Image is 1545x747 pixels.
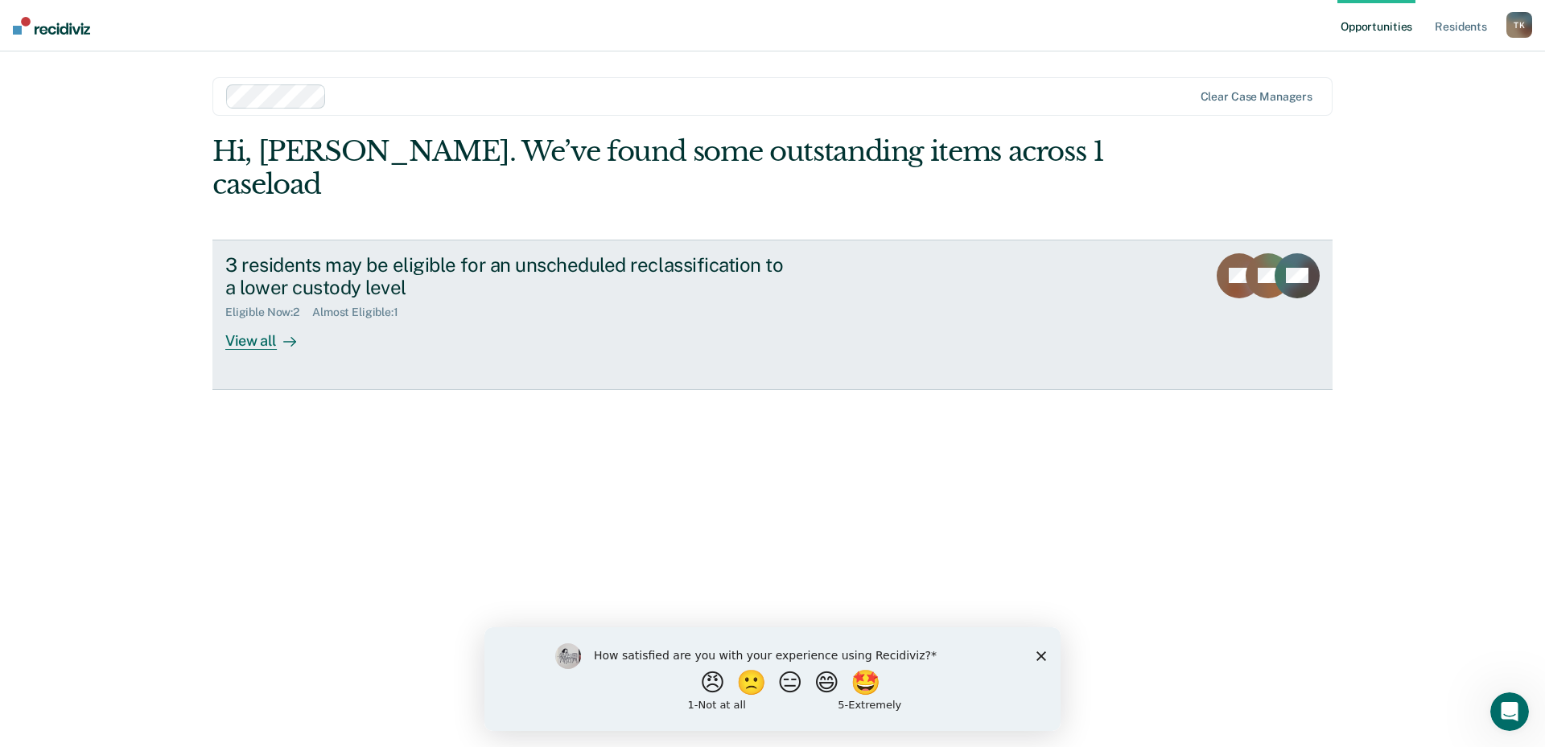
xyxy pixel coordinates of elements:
a: 3 residents may be eligible for an unscheduled reclassification to a lower custody levelEligible ... [212,240,1333,390]
div: 3 residents may be eligible for an unscheduled reclassification to a lower custody level [225,253,790,300]
img: Recidiviz [13,17,90,35]
iframe: Intercom live chat [1490,692,1529,731]
iframe: Survey by Kim from Recidiviz [484,627,1061,731]
div: View all [225,319,315,351]
div: Eligible Now : 2 [225,306,312,319]
div: T K [1506,12,1532,38]
div: Clear case managers [1201,90,1312,104]
button: TK [1506,12,1532,38]
div: Hi, [PERSON_NAME]. We’ve found some outstanding items across 1 caseload [212,135,1109,201]
div: Almost Eligible : 1 [312,306,411,319]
